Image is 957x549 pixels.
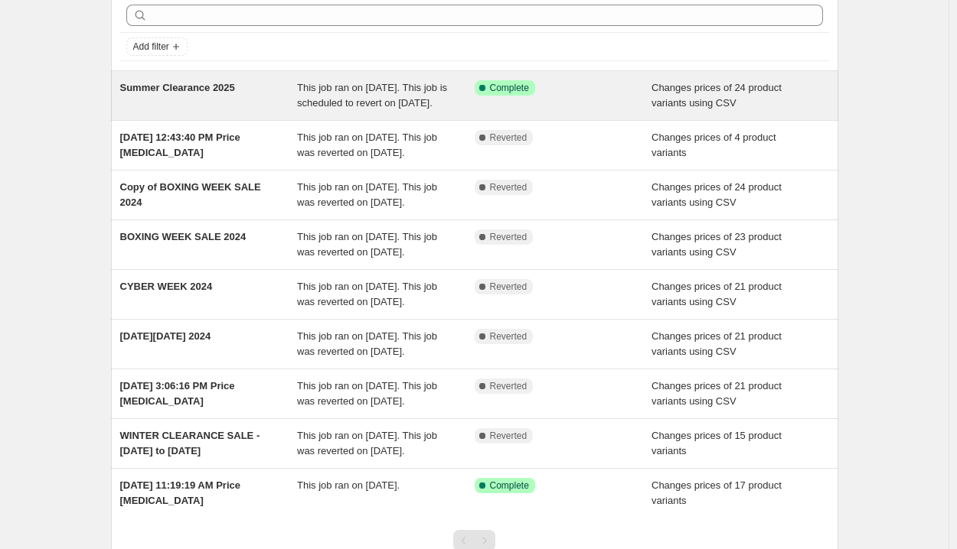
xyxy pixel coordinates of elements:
[126,37,188,56] button: Add filter
[490,380,527,392] span: Reverted
[120,132,240,158] span: [DATE] 12:43:40 PM Price [MEDICAL_DATA]
[297,430,437,456] span: This job ran on [DATE]. This job was reverted on [DATE].
[120,479,241,506] span: [DATE] 11:19:19 AM Price [MEDICAL_DATA]
[297,479,400,491] span: This job ran on [DATE].
[120,430,260,456] span: WINTER CLEARANCE SALE - [DATE] to [DATE]
[652,132,776,158] span: Changes prices of 4 product variants
[652,231,782,258] span: Changes prices of 23 product variants using CSV
[490,181,527,193] span: Reverted
[297,281,437,307] span: This job ran on [DATE]. This job was reverted on [DATE].
[120,380,235,407] span: [DATE] 3:06:16 PM Price [MEDICAL_DATA]
[490,231,527,243] span: Reverted
[120,281,213,292] span: CYBER WEEK 2024
[490,82,529,94] span: Complete
[652,380,782,407] span: Changes prices of 21 product variants using CSV
[652,479,782,506] span: Changes prices of 17 product variants
[297,330,437,357] span: This job ran on [DATE]. This job was reverted on [DATE].
[297,181,437,208] span: This job ran on [DATE]. This job was reverted on [DATE].
[297,82,447,109] span: This job ran on [DATE]. This job is scheduled to revert on [DATE].
[652,181,782,208] span: Changes prices of 24 product variants using CSV
[490,281,527,293] span: Reverted
[297,380,437,407] span: This job ran on [DATE]. This job was reverted on [DATE].
[652,281,782,307] span: Changes prices of 21 product variants using CSV
[297,231,437,258] span: This job ran on [DATE]. This job was reverted on [DATE].
[652,82,782,109] span: Changes prices of 24 product variants using CSV
[490,330,527,343] span: Reverted
[120,330,211,342] span: [DATE][DATE] 2024
[490,132,527,144] span: Reverted
[652,430,782,456] span: Changes prices of 15 product variants
[120,181,261,208] span: Copy of BOXING WEEK SALE 2024
[120,82,235,93] span: Summer Clearance 2025
[490,430,527,442] span: Reverted
[297,132,437,158] span: This job ran on [DATE]. This job was reverted on [DATE].
[120,231,247,242] span: BOXING WEEK SALE 2024
[133,41,169,53] span: Add filter
[652,330,782,357] span: Changes prices of 21 product variants using CSV
[490,479,529,492] span: Complete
